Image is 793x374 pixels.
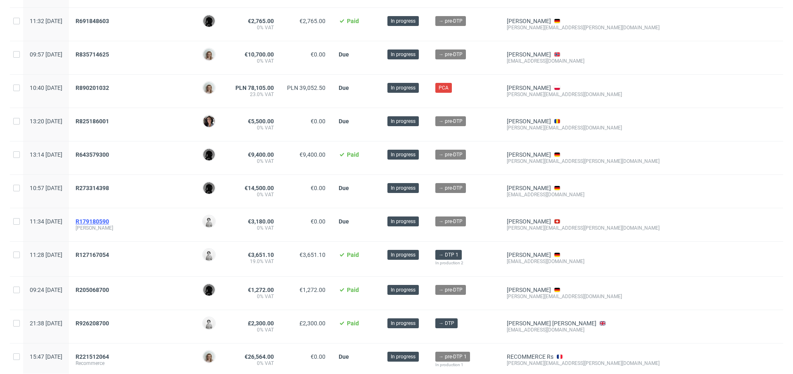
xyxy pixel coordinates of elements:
[76,118,109,125] span: R825186001
[507,118,551,125] a: [PERSON_NAME]
[339,353,349,360] span: Due
[76,320,109,327] span: R926208700
[76,185,111,191] a: R273314398
[507,287,551,293] a: [PERSON_NAME]
[299,287,325,293] span: €1,272.00
[391,17,415,25] span: In progress
[235,360,274,367] span: 0% VAT
[76,18,111,24] a: R691848603
[439,118,463,125] span: → pre-DTP
[347,252,359,258] span: Paid
[507,151,551,158] a: [PERSON_NAME]
[507,258,660,265] div: [EMAIL_ADDRESS][DOMAIN_NAME]
[507,327,660,333] div: [EMAIL_ADDRESS][DOMAIN_NAME]
[347,151,359,158] span: Paid
[311,185,325,191] span: €0.00
[248,18,274,24] span: €2,765.00
[439,184,463,192] span: → pre-DTP
[203,318,215,329] img: Dudek Mariola
[235,225,274,231] span: 0% VAT
[203,15,215,27] img: Dawid Urbanowicz
[30,51,62,58] span: 09:57 [DATE]
[439,17,463,25] span: → pre-DTP
[235,258,274,265] span: 19.0% VAT
[439,251,458,259] span: → DTP 1
[439,51,463,58] span: → pre-DTP
[507,58,660,64] div: [EMAIL_ADDRESS][DOMAIN_NAME]
[439,151,463,158] span: → pre-DTP
[507,125,660,131] div: [PERSON_NAME][EMAIL_ADDRESS][DOMAIN_NAME]
[76,185,109,191] span: R273314398
[203,115,215,127] img: Moreno Martinez Cristina
[235,158,274,165] span: 0% VAT
[347,18,359,24] span: Paid
[507,191,660,198] div: [EMAIL_ADDRESS][DOMAIN_NAME]
[235,91,274,98] span: 23.0% VAT
[203,82,215,94] img: Monika Poźniak
[203,351,215,362] img: Monika Poźniak
[339,185,349,191] span: Due
[203,182,215,194] img: Dawid Urbanowicz
[30,151,62,158] span: 13:14 [DATE]
[391,184,415,192] span: In progress
[391,118,415,125] span: In progress
[203,284,215,296] img: Dawid Urbanowicz
[507,91,660,98] div: [PERSON_NAME][EMAIL_ADDRESS][DOMAIN_NAME]
[507,353,553,360] a: RECOMMERCE Rs
[311,51,325,58] span: €0.00
[203,216,215,227] img: Dudek Mariola
[299,252,325,258] span: €3,651.10
[30,287,62,293] span: 09:24 [DATE]
[203,49,215,60] img: Monika Poźniak
[439,218,463,225] span: → pre-DTP
[347,320,359,327] span: Paid
[76,252,109,258] span: R127167054
[76,18,109,24] span: R691848603
[76,353,111,360] a: R221512064
[439,286,463,294] span: → pre-DTP
[248,287,274,293] span: €1,272.00
[76,151,109,158] span: R643579300
[76,320,111,327] a: R926208700
[203,149,215,160] img: Dawid Urbanowicz
[439,84,449,92] span: PCA
[311,218,325,225] span: €0.00
[235,125,274,131] span: 0% VAT
[245,51,274,58] span: €10,700.00
[76,287,111,293] a: R205068700
[507,85,551,91] a: [PERSON_NAME]
[507,185,551,191] a: [PERSON_NAME]
[76,252,111,258] a: R127167054
[439,353,467,360] span: → pre-DTP 1
[435,260,494,266] div: In production 2
[30,185,62,191] span: 10:57 [DATE]
[391,286,415,294] span: In progress
[30,85,62,91] span: 10:40 [DATE]
[507,218,551,225] a: [PERSON_NAME]
[248,151,274,158] span: €9,400.00
[311,118,325,125] span: €0.00
[76,218,111,225] a: R179180590
[339,51,349,58] span: Due
[248,118,274,125] span: €5,500.00
[245,353,274,360] span: €26,564.00
[235,191,274,198] span: 0% VAT
[245,185,274,191] span: €14,500.00
[235,327,274,333] span: 0% VAT
[507,18,551,24] a: [PERSON_NAME]
[339,85,349,91] span: Due
[30,118,62,125] span: 13:20 [DATE]
[248,218,274,225] span: €3,180.00
[439,320,454,327] span: → DTP
[507,252,551,258] a: [PERSON_NAME]
[347,287,359,293] span: Paid
[299,18,325,24] span: €2,765.00
[507,24,660,31] div: [PERSON_NAME][EMAIL_ADDRESS][PERSON_NAME][DOMAIN_NAME]
[76,353,109,360] span: R221512064
[235,293,274,300] span: 0% VAT
[339,218,349,225] span: Due
[30,218,62,225] span: 11:34 [DATE]
[507,225,660,231] div: [PERSON_NAME][EMAIL_ADDRESS][PERSON_NAME][DOMAIN_NAME]
[76,51,109,58] span: R835714625
[391,353,415,360] span: In progress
